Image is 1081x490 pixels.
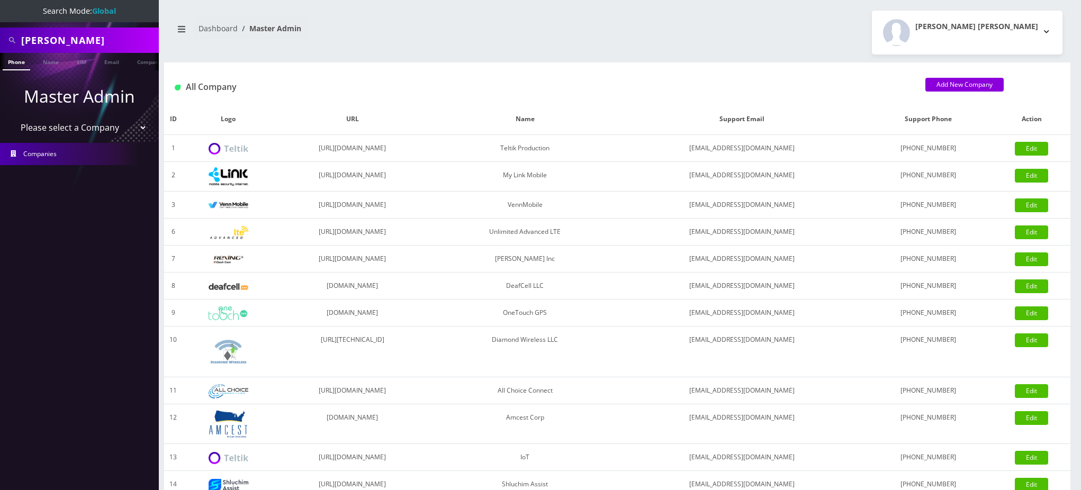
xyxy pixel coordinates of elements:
[274,273,430,300] td: [DOMAIN_NAME]
[274,135,430,162] td: [URL][DOMAIN_NAME]
[619,246,864,273] td: [EMAIL_ADDRESS][DOMAIN_NAME]
[619,273,864,300] td: [EMAIL_ADDRESS][DOMAIN_NAME]
[209,332,248,371] img: Diamond Wireless LLC
[1015,198,1048,212] a: Edit
[38,53,64,69] a: Name
[238,23,301,34] li: Master Admin
[864,444,993,471] td: [PHONE_NUMBER]
[274,444,430,471] td: [URL][DOMAIN_NAME]
[274,219,430,246] td: [URL][DOMAIN_NAME]
[1015,333,1048,347] a: Edit
[864,162,993,192] td: [PHONE_NUMBER]
[71,53,92,69] a: SIM
[1015,451,1048,465] a: Edit
[175,82,909,92] h1: All Company
[619,104,864,135] th: Support Email
[430,104,619,135] th: Name
[619,444,864,471] td: [EMAIL_ADDRESS][DOMAIN_NAME]
[209,255,248,265] img: Rexing Inc
[430,377,619,404] td: All Choice Connect
[43,6,116,16] span: Search Mode:
[430,162,619,192] td: My Link Mobile
[164,444,182,471] td: 13
[99,53,124,69] a: Email
[864,135,993,162] td: [PHONE_NUMBER]
[274,246,430,273] td: [URL][DOMAIN_NAME]
[1015,279,1048,293] a: Edit
[1015,169,1048,183] a: Edit
[209,202,248,209] img: VennMobile
[430,273,619,300] td: DeafCell LLC
[21,30,156,50] input: Search All Companies
[209,226,248,239] img: Unlimited Advanced LTE
[164,404,182,444] td: 12
[209,143,248,155] img: Teltik Production
[430,444,619,471] td: IoT
[430,246,619,273] td: [PERSON_NAME] Inc
[209,410,248,438] img: Amcest Corp
[164,135,182,162] td: 1
[209,452,248,464] img: IoT
[23,149,57,158] span: Companies
[164,162,182,192] td: 2
[1015,411,1048,425] a: Edit
[864,300,993,326] td: [PHONE_NUMBER]
[164,273,182,300] td: 8
[993,104,1070,135] th: Action
[619,377,864,404] td: [EMAIL_ADDRESS][DOMAIN_NAME]
[864,219,993,246] td: [PHONE_NUMBER]
[864,246,993,273] td: [PHONE_NUMBER]
[1015,142,1048,156] a: Edit
[864,104,993,135] th: Support Phone
[430,135,619,162] td: Teltik Production
[619,404,864,444] td: [EMAIL_ADDRESS][DOMAIN_NAME]
[872,11,1062,55] button: [PERSON_NAME] [PERSON_NAME]
[619,192,864,219] td: [EMAIL_ADDRESS][DOMAIN_NAME]
[430,219,619,246] td: Unlimited Advanced LTE
[164,219,182,246] td: 6
[619,326,864,377] td: [EMAIL_ADDRESS][DOMAIN_NAME]
[274,192,430,219] td: [URL][DOMAIN_NAME]
[925,78,1004,92] a: Add New Company
[619,162,864,192] td: [EMAIL_ADDRESS][DOMAIN_NAME]
[175,85,181,90] img: All Company
[864,377,993,404] td: [PHONE_NUMBER]
[172,17,609,48] nav: breadcrumb
[274,404,430,444] td: [DOMAIN_NAME]
[1015,384,1048,398] a: Edit
[864,273,993,300] td: [PHONE_NUMBER]
[164,192,182,219] td: 3
[209,167,248,186] img: My Link Mobile
[92,6,116,16] strong: Global
[3,53,30,70] a: Phone
[199,23,238,33] a: Dashboard
[1015,252,1048,266] a: Edit
[209,283,248,290] img: DeafCell LLC
[274,377,430,404] td: [URL][DOMAIN_NAME]
[1015,306,1048,320] a: Edit
[274,300,430,326] td: [DOMAIN_NAME]
[182,104,274,135] th: Logo
[164,300,182,326] td: 9
[430,300,619,326] td: OneTouch GPS
[619,219,864,246] td: [EMAIL_ADDRESS][DOMAIN_NAME]
[209,306,248,320] img: OneTouch GPS
[619,135,864,162] td: [EMAIL_ADDRESS][DOMAIN_NAME]
[864,404,993,444] td: [PHONE_NUMBER]
[164,377,182,404] td: 11
[430,404,619,444] td: Amcest Corp
[430,326,619,377] td: Diamond Wireless LLC
[864,192,993,219] td: [PHONE_NUMBER]
[864,326,993,377] td: [PHONE_NUMBER]
[164,326,182,377] td: 10
[274,104,430,135] th: URL
[1015,225,1048,239] a: Edit
[132,53,167,69] a: Company
[274,326,430,377] td: [URL][TECHNICAL_ID]
[274,162,430,192] td: [URL][DOMAIN_NAME]
[915,22,1038,31] h2: [PERSON_NAME] [PERSON_NAME]
[209,384,248,398] img: All Choice Connect
[619,300,864,326] td: [EMAIL_ADDRESS][DOMAIN_NAME]
[164,104,182,135] th: ID
[430,192,619,219] td: VennMobile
